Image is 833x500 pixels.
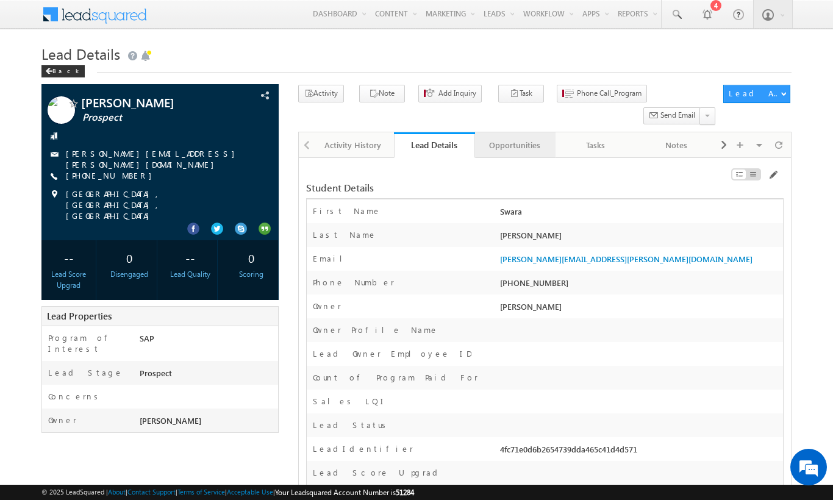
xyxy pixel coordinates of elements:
div: [PERSON_NAME] [497,229,783,246]
a: [PERSON_NAME][EMAIL_ADDRESS][PERSON_NAME][DOMAIN_NAME] [66,148,241,170]
span: [PHONE_NUMBER] [66,170,158,182]
textarea: Type your message and click 'Submit' [16,113,223,365]
div: Opportunities [485,138,545,152]
span: [PERSON_NAME] [140,415,201,426]
div: [PHONE_NUMBER] [497,277,783,294]
span: © 2025 LeadSquared | | | | | [41,487,414,498]
em: Submit [179,376,221,392]
button: Task [498,85,544,102]
div: Activity History [323,138,383,152]
label: Owner [48,415,77,426]
div: Swara [497,205,783,223]
div: Tasks [565,138,625,152]
div: Lead Actions [729,88,781,99]
span: Phone Call_Program [577,88,642,99]
a: Back [41,65,91,75]
label: Owner Profile Name [313,324,438,335]
div: 0 [105,246,154,269]
div: SAP [137,332,278,349]
label: Concerns [48,391,102,402]
label: Email [313,253,352,264]
a: Opportunities [475,132,556,158]
div: -- [166,246,215,269]
label: Owner [313,301,341,312]
label: Count of Program Paid For [313,372,478,383]
a: Tasks [556,132,636,158]
span: [GEOGRAPHIC_DATA], [GEOGRAPHIC_DATA], [GEOGRAPHIC_DATA] [66,188,257,221]
label: First Name [313,205,381,216]
label: Phone Number [313,277,395,288]
span: Your Leadsquared Account Number is [275,488,414,497]
a: Activity History [313,132,394,158]
span: Add Inquiry [438,88,476,99]
span: Lead Details [41,44,120,63]
label: Lead Score Upgrad [313,467,442,478]
span: Prospect [82,112,229,124]
div: Disengaged [105,269,154,280]
a: [PERSON_NAME][EMAIL_ADDRESS][PERSON_NAME][DOMAIN_NAME] [500,254,753,264]
div: Minimize live chat window [200,6,229,35]
button: Lead Actions [723,85,790,103]
span: Send Email [660,110,695,121]
div: Leave a message [63,64,205,80]
a: Lead Details [394,132,474,158]
div: Lead Quality [166,269,215,280]
a: Acceptable Use [227,488,273,496]
a: Terms of Service [177,488,225,496]
button: Send Email [643,107,701,125]
div: Back [41,65,85,77]
div: Scoring [227,269,275,280]
label: Sales LQI [313,396,387,407]
span: [PERSON_NAME] [81,96,227,109]
label: LeadIdentifier [313,443,413,454]
a: About [108,488,126,496]
span: Lead Properties [47,310,112,322]
div: 0 [227,246,275,269]
label: Lead Stage [48,367,123,378]
a: Contact Support [127,488,176,496]
div: Lead Details [403,139,465,151]
label: Lead Owner Employee ID [313,348,471,359]
span: 51284 [396,488,414,497]
label: Last Name [313,229,377,240]
div: 4fc71e0d6b2654739dda465c41d4d571 [497,443,783,460]
button: Note [359,85,405,102]
a: Notes [636,132,717,158]
div: Student Details [306,182,620,193]
button: Add Inquiry [418,85,482,102]
button: Phone Call_Program [557,85,647,102]
label: Lead Status [313,420,390,430]
div: Prospect [137,367,278,384]
button: Activity [298,85,344,102]
label: Program of Interest [48,332,127,354]
img: d_60004797649_company_0_60004797649 [21,64,51,80]
div: Notes [646,138,706,152]
img: Profile photo [48,96,75,128]
div: -- [45,246,93,269]
span: [PERSON_NAME] [500,301,562,312]
div: Lead Score Upgrad [45,269,93,291]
